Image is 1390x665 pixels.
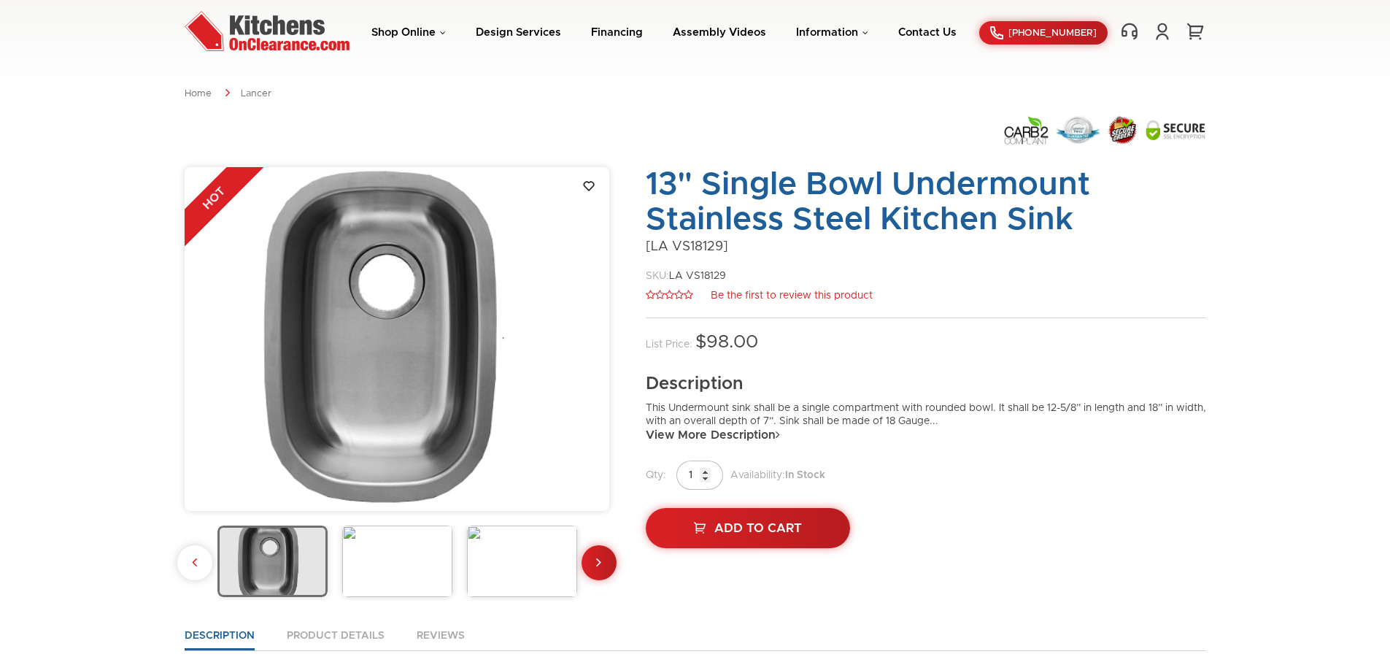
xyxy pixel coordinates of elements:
[217,526,328,597] img: prodmain_84762_lancer_vs18129_2.1.jpg
[1008,28,1097,38] span: [PHONE_NUMBER]
[646,470,666,480] label: Qty:
[646,428,780,442] a: View More Description
[1056,116,1100,145] img: Lowest Price Guarantee
[646,403,1206,426] span: This Undermount sink shall be a single compartment with rounded bowl. It shall be 12-5/8” in leng...
[1107,115,1138,145] img: Secure Order
[785,470,825,480] strong: In Stock
[646,461,1206,490] div: Availability:
[646,239,1206,255] div: [LA VS18129]
[152,137,274,259] div: HOT
[467,526,577,597] img: prodadditional_84762_F_vs18129.png
[673,27,766,38] a: Assembly Videos
[185,11,350,51] img: Kitchens On Clearance
[898,27,957,38] a: Contact Us
[646,373,1206,395] h2: Description
[241,89,271,99] a: Lancer
[646,270,1206,283] li: LA VS18129
[185,630,255,650] a: Description
[371,27,446,38] a: Shop Online
[714,522,802,534] span: Add To Cart
[646,508,850,548] a: Add To Cart
[695,333,758,351] strong: $98.00
[476,27,561,38] a: Design Services
[711,291,873,301] span: Be the first to review this product
[417,630,465,650] a: Reviews
[1145,119,1206,141] img: Secure SSL Encyption
[342,526,452,597] img: prodadditional_84762_T_vs18129_1.png
[591,27,643,38] a: Financing
[1003,115,1049,145] img: Carb2 Compliant
[646,339,692,350] span: List Price:
[185,167,609,507] img: prodmain_84762_lancer_vs18129_2.1.jpg
[979,21,1108,45] a: [PHONE_NUMBER]
[185,89,212,99] a: Home
[646,169,1090,236] span: 13" Single Bowl Undermount Stainless Steel Kitchen Sink
[287,630,385,650] a: Product Details
[796,27,868,38] a: Information
[646,271,669,281] span: SKU:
